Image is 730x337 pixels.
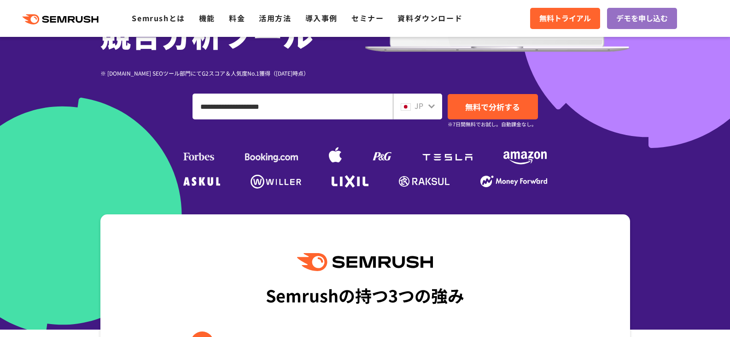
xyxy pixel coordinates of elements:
[193,94,392,119] input: ドメイン、キーワードまたはURLを入力してください
[616,12,668,24] span: デモを申し込む
[448,120,537,129] small: ※7日間無料でお試し。自動課金なし。
[266,278,464,312] div: Semrushの持つ3つの強み
[229,12,245,24] a: 料金
[530,8,600,29] a: 無料トライアル
[305,12,338,24] a: 導入事例
[199,12,215,24] a: 機能
[397,12,462,24] a: 資料ダウンロード
[607,8,677,29] a: デモを申し込む
[259,12,291,24] a: 活用方法
[539,12,591,24] span: 無料トライアル
[448,94,538,119] a: 無料で分析する
[351,12,384,24] a: セミナー
[415,100,423,111] span: JP
[100,69,365,77] div: ※ [DOMAIN_NAME] SEOツール部門にてG2スコア＆人気度No.1獲得（[DATE]時点）
[132,12,185,24] a: Semrushとは
[465,101,520,112] span: 無料で分析する
[297,253,432,271] img: Semrush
